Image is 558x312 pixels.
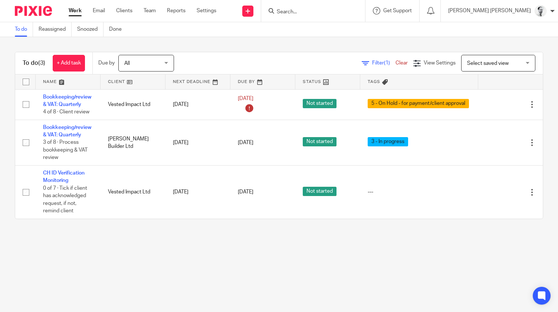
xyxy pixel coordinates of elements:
[116,7,132,14] a: Clients
[43,170,85,183] a: CH ID Verification Monitoring
[15,6,52,16] img: Pixie
[69,7,82,14] a: Work
[383,8,412,13] span: Get Support
[368,80,380,84] span: Tags
[197,7,216,14] a: Settings
[167,7,186,14] a: Reports
[93,7,105,14] a: Email
[303,99,337,108] span: Not started
[101,120,165,165] td: [PERSON_NAME] Builder Ltd
[368,137,408,146] span: 3 - In progress
[101,89,165,120] td: Vested Impact Ltd
[448,7,531,14] p: [PERSON_NAME] [PERSON_NAME]
[101,166,165,219] td: Vested Impact Ltd
[43,109,89,114] span: 4 of 8 · Client review
[303,187,337,196] span: Not started
[124,61,130,66] span: All
[39,22,72,37] a: Reassigned
[165,166,230,219] td: [DATE]
[368,188,471,196] div: ---
[43,186,87,214] span: 0 of 7 · Tick if client has acknowledged request, if not, remind client
[395,60,408,66] a: Clear
[424,60,456,66] span: View Settings
[98,59,115,67] p: Due by
[43,125,91,137] a: Bookkeeping/review & VAT: Quarterly
[43,140,88,160] span: 3 of 8 · Process bookkeeping & VAT review
[43,94,91,107] a: Bookkeeping/review & VAT: Quarterly
[276,9,343,16] input: Search
[467,61,509,66] span: Select saved view
[384,60,390,66] span: (1)
[372,60,395,66] span: Filter
[238,96,253,101] span: [DATE]
[238,140,253,145] span: [DATE]
[23,59,45,67] h1: To do
[38,60,45,66] span: (3)
[535,5,546,17] img: Mass_2025.jpg
[165,120,230,165] td: [DATE]
[15,22,33,37] a: To do
[303,137,337,146] span: Not started
[144,7,156,14] a: Team
[165,89,230,120] td: [DATE]
[368,99,469,108] span: 5 - On Hold - for payment/client approval
[238,189,253,195] span: [DATE]
[53,55,85,72] a: + Add task
[109,22,127,37] a: Done
[77,22,104,37] a: Snoozed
